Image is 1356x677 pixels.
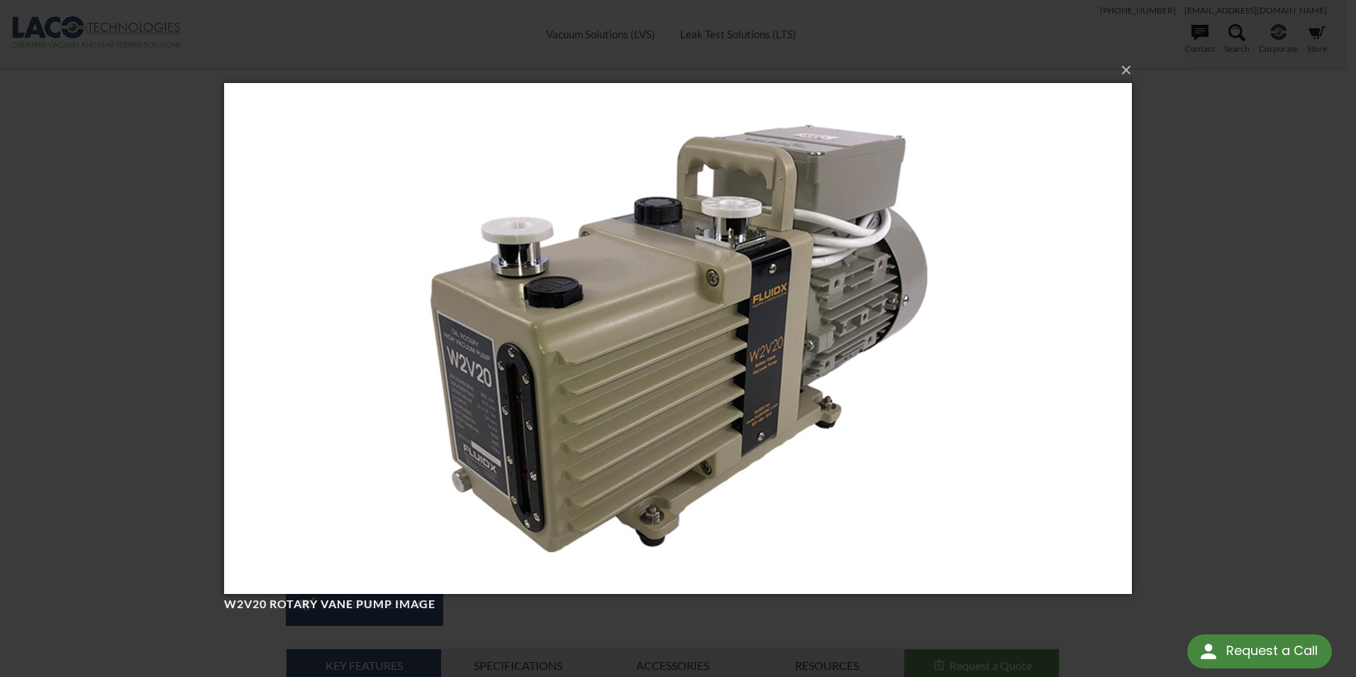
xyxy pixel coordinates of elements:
img: round button [1197,640,1220,663]
div: Request a Call [1187,634,1332,668]
div: Request a Call [1226,634,1318,667]
h4: W2V20 Rotary Vane Pump image [224,597,1106,612]
button: × [228,55,1136,86]
img: W2V20 Rotary Vane Pump image [224,55,1132,622]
